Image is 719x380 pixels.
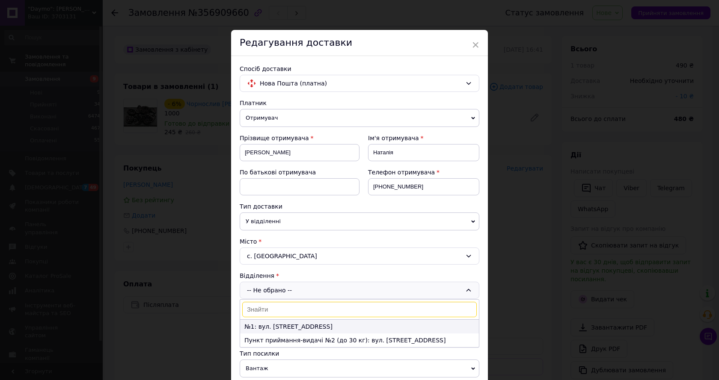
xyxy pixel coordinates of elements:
span: Тип доставки [240,203,282,210]
div: -- Не обрано -- [240,282,479,299]
div: Спосіб доставки [240,65,479,73]
span: Телефон отримувача [368,169,435,176]
span: Отримувач [240,109,479,127]
span: По батькові отримувача [240,169,316,176]
li: Пункт приймання-видачі №2 (до 30 кг): вул. [STREET_ADDRESS] [240,333,479,347]
span: У відділенні [240,212,479,230]
span: × [472,38,479,52]
span: Ім'я отримувача [368,135,419,141]
span: Вантаж [240,359,479,377]
input: +380 [368,178,479,195]
div: с. [GEOGRAPHIC_DATA] [240,247,479,265]
li: №1: вул. [STREET_ADDRESS] [240,320,479,333]
div: Місто [240,237,479,246]
input: Знайти [242,302,477,317]
span: Нова Пошта (платна) [260,79,462,88]
div: Відділення [240,271,479,280]
span: Прізвище отримувача [240,135,309,141]
div: Редагування доставки [231,30,488,56]
span: Тип посилки [240,350,279,357]
span: Платник [240,100,267,106]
